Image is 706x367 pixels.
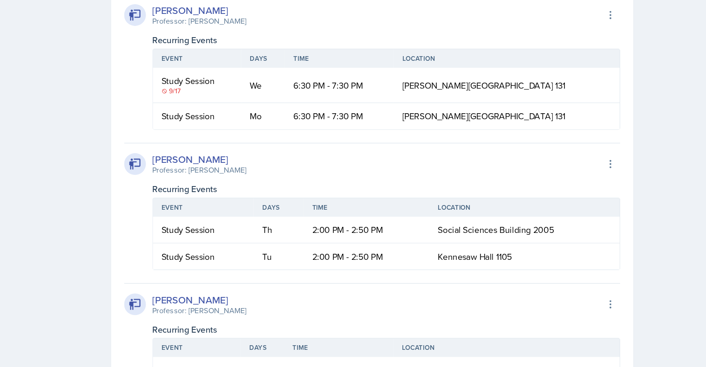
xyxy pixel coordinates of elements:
[278,289,371,305] th: Time
[166,260,246,270] div: Professor: [PERSON_NAME]
[252,169,295,185] th: Days
[174,310,233,322] div: Study Session
[279,58,371,88] td: 6:30 PM - 7:30 PM
[166,29,565,40] div: Recurring Events
[241,289,278,305] th: Days
[279,42,371,58] th: Time
[379,311,483,321] span: Academic Learning Center 1202
[252,208,295,230] td: Tu
[166,13,246,23] div: Professor: [PERSON_NAME]
[166,289,241,305] th: Event
[241,42,279,58] th: Days
[409,214,473,224] span: Kennesaw Hall 1105
[166,276,565,287] div: Recurring Events
[379,94,518,104] span: [PERSON_NAME][GEOGRAPHIC_DATA] 131
[174,213,245,225] div: Study Session
[295,169,402,185] th: Time
[174,94,234,105] div: Study Session
[166,3,246,15] div: [PERSON_NAME]
[295,185,402,208] td: 2:00 PM - 2:50 PM
[241,328,278,350] td: Th
[174,64,234,75] div: Study Session
[279,88,371,110] td: 6:30 PM - 7:30 PM
[379,334,519,344] span: [PERSON_NAME][GEOGRAPHIC_DATA] 371
[371,42,564,58] th: Location
[166,156,565,167] div: Recurring Events
[166,42,242,58] th: Event
[252,185,295,208] td: Th
[166,250,246,262] div: [PERSON_NAME]
[402,169,564,185] th: Location
[166,141,246,150] div: Professor: [PERSON_NAME]
[409,191,508,201] span: Social Sciences Building 2005
[241,58,279,88] td: We
[241,88,279,110] td: Mo
[371,289,564,305] th: Location
[241,305,278,328] td: Mo
[166,130,246,142] div: [PERSON_NAME]
[295,208,402,230] td: 2:00 PM - 2:50 PM
[174,74,234,82] div: 9/17
[379,68,518,78] span: [PERSON_NAME][GEOGRAPHIC_DATA] 131
[166,169,253,185] th: Event
[174,191,245,202] div: Study Session
[174,333,233,344] div: Study Session
[278,328,371,350] td: 3:30 PM - 4:30 PM
[278,305,371,328] td: 2:00 PM - 2:50 PM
